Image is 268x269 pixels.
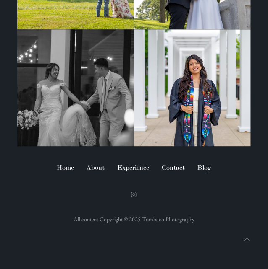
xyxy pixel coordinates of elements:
[81,159,111,176] a: About
[17,213,251,225] p: All content Copyright © 2025 Tumbaco Photography
[111,159,156,176] a: Experience
[51,159,81,176] a: Home
[192,159,218,176] a: Blog
[156,159,192,176] a: Contact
